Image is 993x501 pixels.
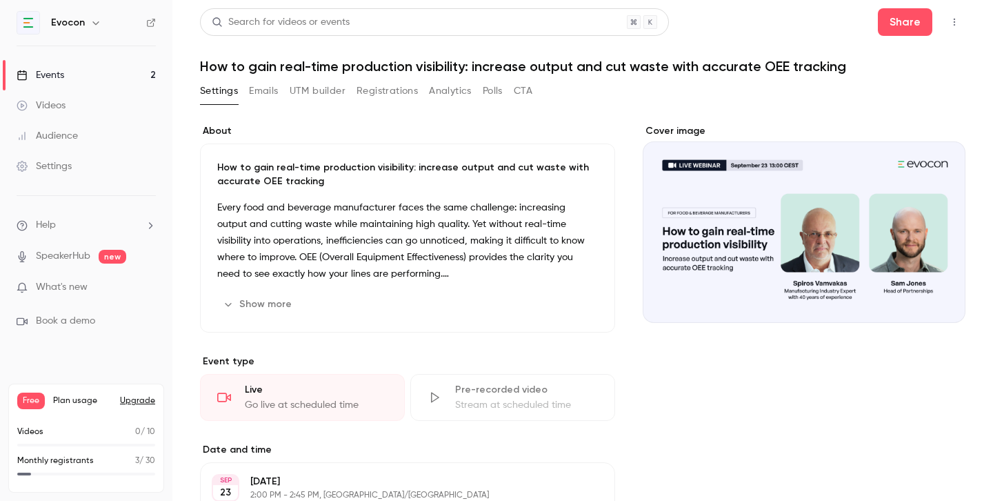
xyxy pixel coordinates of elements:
[36,218,56,233] span: Help
[200,124,615,138] label: About
[200,443,615,457] label: Date and time
[245,383,388,397] div: Live
[17,68,64,82] div: Events
[200,374,405,421] div: LiveGo live at scheduled time
[17,129,78,143] div: Audience
[200,355,615,369] p: Event type
[249,80,278,102] button: Emails
[17,12,39,34] img: Evocon
[17,218,156,233] li: help-dropdown-opener
[36,314,95,328] span: Book a demo
[36,280,88,295] span: What's new
[51,16,85,30] h6: Evocon
[217,293,300,315] button: Show more
[290,80,345,102] button: UTM builder
[17,159,72,173] div: Settings
[36,249,90,264] a: SpeakerHub
[135,428,141,436] span: 0
[217,161,598,188] p: How to gain real-time production visibility: increase output and cut waste with accurate OEE trac...
[17,99,66,112] div: Videos
[250,475,542,489] p: [DATE]
[212,15,350,30] div: Search for videos or events
[643,124,965,138] label: Cover image
[250,490,542,501] p: 2:00 PM - 2:45 PM, [GEOGRAPHIC_DATA]/[GEOGRAPHIC_DATA]
[200,80,238,102] button: Settings
[410,374,615,421] div: Pre-recorded videoStream at scheduled time
[514,80,532,102] button: CTA
[455,398,598,412] div: Stream at scheduled time
[213,475,238,485] div: SEP
[135,457,139,465] span: 3
[357,80,418,102] button: Registrations
[99,250,126,264] span: new
[17,455,94,467] p: Monthly registrants
[200,58,965,75] h1: How to gain real-time production visibility: increase output and cut waste with accurate OEE trac...
[878,8,932,36] button: Share
[120,395,155,406] button: Upgrade
[135,426,155,438] p: / 10
[220,486,231,500] p: 23
[455,383,598,397] div: Pre-recorded video
[483,80,503,102] button: Polls
[429,80,472,102] button: Analytics
[17,393,45,409] span: Free
[135,455,155,467] p: / 30
[643,124,965,323] section: Cover image
[17,426,43,438] p: Videos
[217,199,598,282] p: Every food and beverage manufacturer faces the same challenge: increasing output and cutting wast...
[53,395,112,406] span: Plan usage
[245,398,388,412] div: Go live at scheduled time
